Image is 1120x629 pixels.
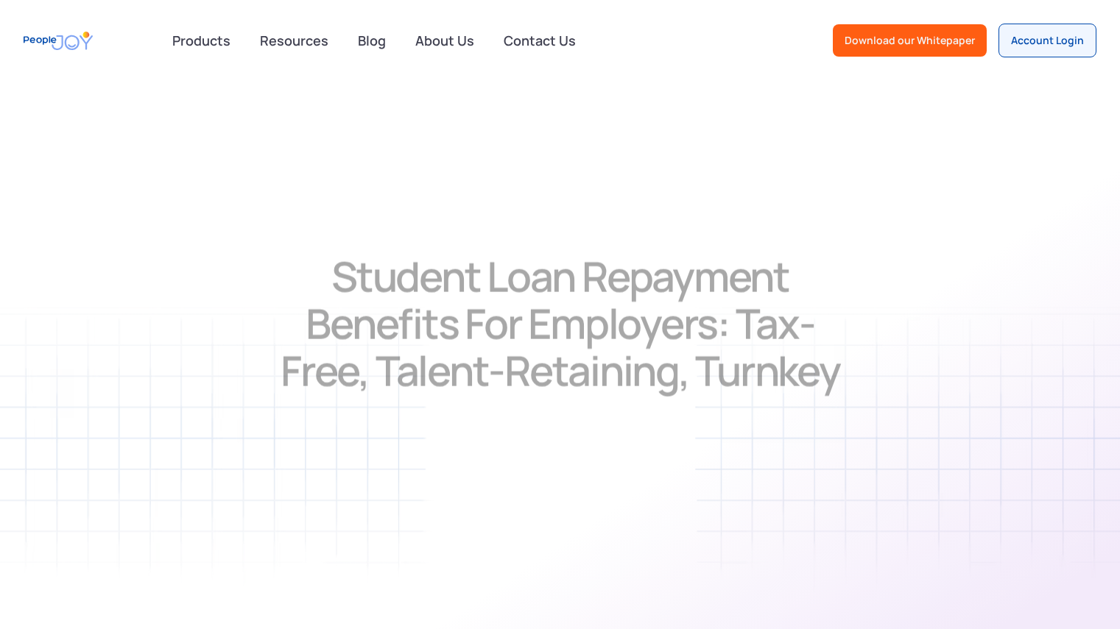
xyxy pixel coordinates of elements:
[24,24,93,57] a: home
[349,24,395,57] a: Blog
[406,24,483,57] a: About Us
[251,24,337,57] a: Resources
[833,24,987,57] a: Download our Whitepaper
[845,33,975,48] div: Download our Whitepaper
[278,253,843,394] h1: Student Loan Repayment Benefits for Employers: Tax-Free, Talent-Retaining, Turnkey
[495,24,585,57] a: Contact Us
[1011,33,1084,48] div: Account Login
[999,24,1096,57] a: Account Login
[163,26,239,55] div: Products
